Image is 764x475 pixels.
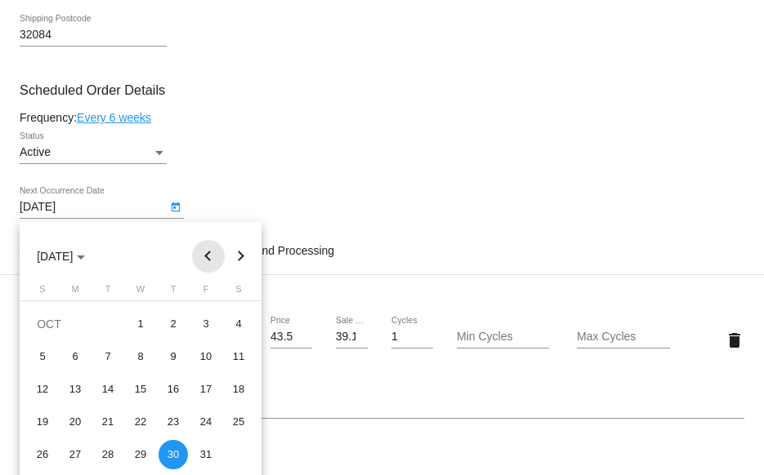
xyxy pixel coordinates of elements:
[190,438,222,471] td: October 31, 2025
[28,342,57,371] div: 5
[190,373,222,406] td: October 17, 2025
[59,406,92,438] td: October 20, 2025
[60,440,90,469] div: 27
[159,342,188,371] div: 9
[222,308,255,340] td: October 4, 2025
[157,438,190,471] td: October 30, 2025
[124,438,157,471] td: October 29, 2025
[26,373,59,406] td: October 12, 2025
[93,342,123,371] div: 7
[191,309,221,339] div: 3
[157,373,190,406] td: October 16, 2025
[60,342,90,371] div: 6
[92,373,124,406] td: October 14, 2025
[191,342,221,371] div: 10
[159,440,188,469] div: 30
[59,284,92,300] th: Monday
[26,406,59,438] td: October 19, 2025
[192,240,225,273] button: Previous month
[124,308,157,340] td: October 1, 2025
[157,406,190,438] td: October 23, 2025
[28,375,57,404] div: 12
[190,340,222,373] td: October 10, 2025
[191,375,221,404] div: 17
[224,309,253,339] div: 4
[124,373,157,406] td: October 15, 2025
[159,309,188,339] div: 2
[222,284,255,300] th: Saturday
[157,308,190,340] td: October 2, 2025
[191,440,221,469] div: 31
[191,407,221,437] div: 24
[126,309,155,339] div: 1
[59,340,92,373] td: October 6, 2025
[92,438,124,471] td: October 28, 2025
[26,438,59,471] td: October 26, 2025
[222,406,255,438] td: October 25, 2025
[126,342,155,371] div: 8
[28,440,57,469] div: 26
[124,406,157,438] td: October 22, 2025
[59,373,92,406] td: October 13, 2025
[92,284,124,300] th: Tuesday
[159,407,188,437] div: 23
[59,438,92,471] td: October 27, 2025
[92,340,124,373] td: October 7, 2025
[93,407,123,437] div: 21
[190,284,222,300] th: Friday
[93,375,123,404] div: 14
[126,407,155,437] div: 22
[37,250,85,263] span: [DATE]
[24,240,98,273] button: Choose month and year
[190,308,222,340] td: October 3, 2025
[124,340,157,373] td: October 8, 2025
[224,407,253,437] div: 25
[159,375,188,404] div: 16
[157,284,190,300] th: Thursday
[60,375,90,404] div: 13
[126,375,155,404] div: 15
[225,240,257,273] button: Next month
[222,373,255,406] td: October 18, 2025
[224,375,253,404] div: 18
[92,406,124,438] td: October 21, 2025
[26,340,59,373] td: October 5, 2025
[60,407,90,437] div: 20
[157,340,190,373] td: October 9, 2025
[93,440,123,469] div: 28
[126,440,155,469] div: 29
[28,407,57,437] div: 19
[224,342,253,371] div: 11
[124,284,157,300] th: Wednesday
[190,406,222,438] td: October 24, 2025
[26,284,59,300] th: Sunday
[222,340,255,373] td: October 11, 2025
[26,308,124,340] td: OCT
